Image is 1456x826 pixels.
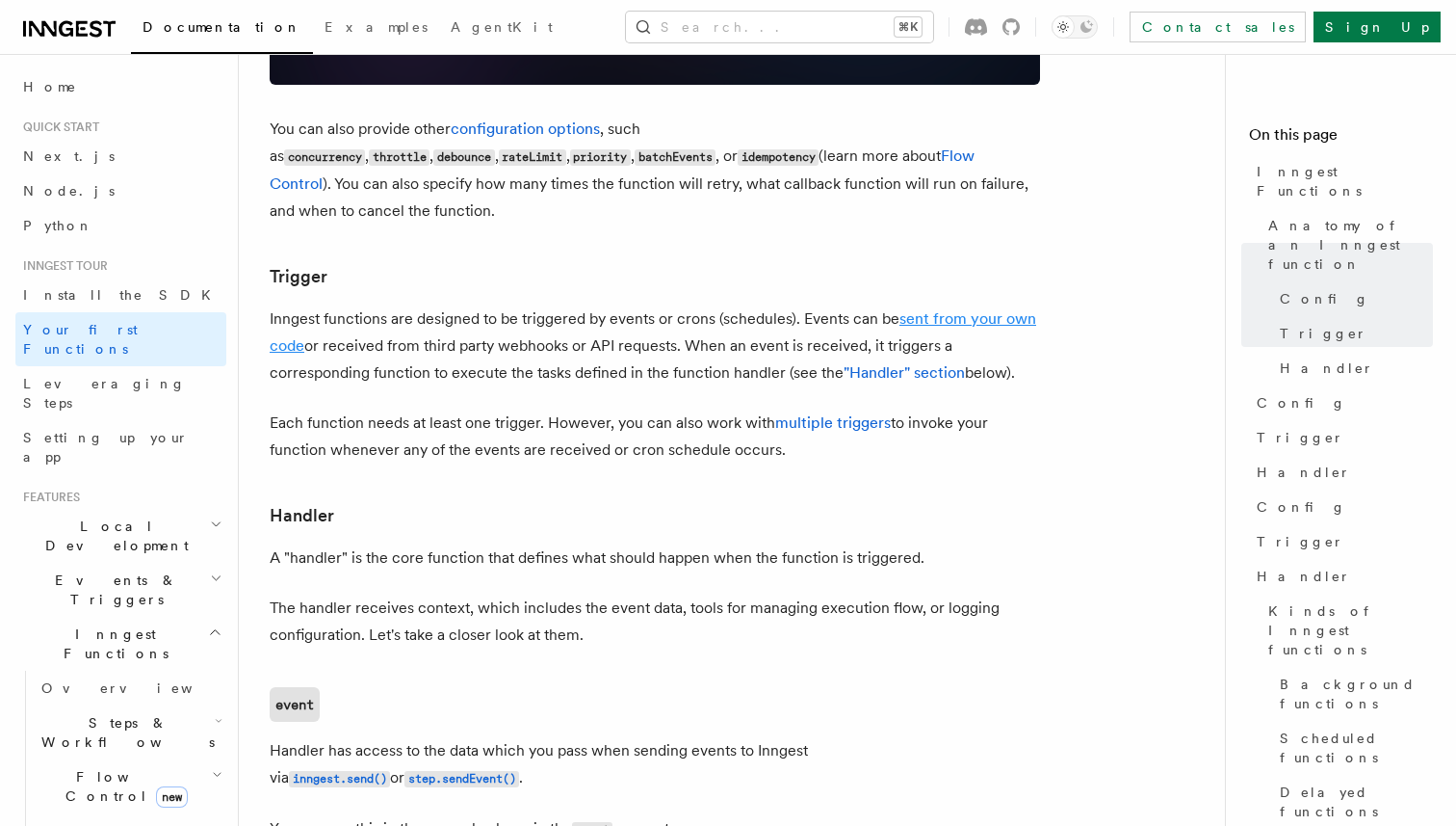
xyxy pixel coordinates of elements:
a: Examples [313,6,439,52]
code: throttle [369,149,429,166]
button: Local Development [15,509,226,563]
a: Home [15,69,226,104]
span: Python [23,218,93,233]
button: Flow Controlnew [34,759,226,813]
span: Features [15,490,80,505]
p: Handler has access to the data which you pass when sending events to Inngest via or . [270,737,1040,792]
span: Trigger [1280,324,1367,343]
span: Background functions [1280,675,1433,713]
button: Events & Triggers [15,563,226,617]
a: Trigger [270,263,327,290]
code: rateLimit [499,149,566,166]
span: Leveraging Steps [23,376,186,411]
span: AgentKit [451,19,553,35]
span: Config [1257,497,1346,517]
span: Delayed functions [1280,783,1433,821]
span: Inngest Functions [1257,162,1433,200]
a: Leveraging Steps [15,366,226,420]
button: Inngest Functions [15,617,226,671]
a: Node.js [15,173,226,208]
a: "Handler" section [844,363,965,382]
a: Config [1249,386,1433,420]
span: Flow Control [34,767,212,806]
span: Trigger [1257,428,1344,447]
a: Config [1272,281,1433,316]
a: Background functions [1272,667,1433,721]
a: inngest.send() [289,768,390,786]
code: debounce [433,149,494,166]
a: Install the SDK [15,278,226,312]
a: AgentKit [439,6,564,52]
span: Scheduled functions [1280,729,1433,767]
a: step.sendEvent() [404,768,519,786]
a: Documentation [131,6,313,54]
a: Handler [1249,559,1433,594]
a: Next.js [15,139,226,173]
code: concurrency [284,149,365,166]
a: event [270,687,320,722]
code: priority [570,149,631,166]
span: Config [1280,289,1369,308]
button: Search...⌘K [626,12,933,42]
span: Examples [325,19,428,35]
a: Kinds of Inngest functions [1261,594,1433,667]
p: Each function needs at least one trigger. However, you can also work with to invoke your function... [270,410,1040,464]
a: Trigger [1249,420,1433,455]
a: Inngest Functions [1249,154,1433,208]
h4: On this page [1249,123,1433,154]
span: Inngest Functions [15,625,208,663]
a: Sign Up [1313,12,1441,42]
a: Contact sales [1130,12,1306,42]
span: Install the SDK [23,287,222,303]
code: batchEvents [635,149,715,166]
a: Setting up your app [15,420,226,474]
span: Handler [1257,463,1351,482]
span: Node.js [23,183,115,199]
a: Flow Control [270,147,975,193]
a: Handler [270,502,334,529]
span: Events & Triggers [15,571,210,609]
a: Overview [34,671,226,706]
code: idempotency [738,149,819,166]
span: Setting up your app [23,430,189,465]
a: Trigger [1249,524,1433,559]
span: Quick start [15,120,99,135]
kbd: ⌘K [895,17,922,37]
code: inngest.send() [289,771,390,787]
span: Home [23,77,77,96]
code: step.sendEvent() [404,771,519,787]
a: sent from your own code [270,309,1036,355]
a: Handler [1272,351,1433,386]
p: The handler receives context, which includes the event data, tools for managing execution flow, o... [270,595,1040,649]
p: You can also provide other , such as , , , , , , or (learn more about ). You can also specify how... [270,116,1040,225]
span: Anatomy of an Inngest function [1268,216,1433,274]
button: Toggle dark mode [1052,15,1098,39]
p: A "handler" is the core function that defines what should happen when the function is triggered. [270,545,1040,572]
span: Overview [41,680,240,696]
a: Trigger [1272,316,1433,351]
p: Inngest functions are designed to be triggered by events or crons (schedules). Events can be or r... [270,306,1040,386]
span: Local Development [15,517,210,555]
a: Config [1249,490,1433,524]
span: Config [1257,393,1346,413]
span: Handler [1257,567,1351,586]
a: configuration options [451,120,600,138]
a: Your first Functions [15,312,226,366]
span: Trigger [1257,532,1344,551]
a: Python [15,208,226,243]
span: Documentation [143,19,301,35]
span: Steps & Workflows [34,713,215,752]
a: multiple triggers [775,413,891,432]
span: Your first Functions [23,322,138,357]
span: Kinds of Inngest functions [1268,601,1433,659]
a: Handler [1249,455,1433,490]
button: Steps & Workflows [34,706,226,759]
span: Next.js [23,148,115,164]
span: Handler [1280,359,1374,378]
a: Anatomy of an Inngest function [1261,208,1433,281]
span: Inngest tour [15,258,108,274]
a: Scheduled functions [1272,721,1433,775]
span: new [156,786,188,808]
